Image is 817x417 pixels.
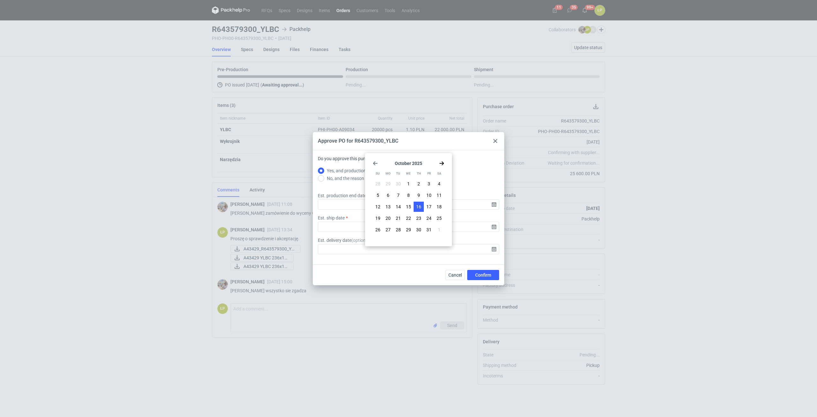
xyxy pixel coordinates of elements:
button: Wed Oct 15 2025 [403,202,414,212]
div: Sa [434,168,444,179]
div: Tu [393,168,403,179]
span: 3 [428,181,430,187]
button: Mon Sep 29 2025 [383,179,393,189]
span: 6 [387,192,389,198]
button: Thu Oct 30 2025 [414,225,424,235]
button: Fri Oct 10 2025 [424,190,434,200]
span: 29 [386,181,391,187]
button: Mon Oct 13 2025 [383,202,393,212]
button: Sun Oct 19 2025 [373,213,383,223]
span: 11 [437,192,442,198]
span: 31 [426,227,431,233]
button: Sat Nov 01 2025 [434,225,444,235]
span: 24 [426,215,431,221]
span: 30 [396,181,401,187]
button: Tue Oct 28 2025 [393,225,403,235]
button: Sun Oct 05 2025 [373,190,383,200]
button: Fri Oct 17 2025 [424,202,434,212]
button: Sat Oct 04 2025 [434,179,444,189]
span: 26 [375,227,380,233]
span: 20 [386,215,391,221]
span: 4 [438,181,440,187]
button: Confirm [467,270,499,280]
button: Fri Oct 24 2025 [424,213,434,223]
button: Tue Oct 14 2025 [393,202,403,212]
button: Sun Sep 28 2025 [373,179,383,189]
button: Cancel [446,270,465,280]
button: Wed Oct 22 2025 [403,213,414,223]
div: Th [414,168,424,179]
span: 30 [416,227,421,233]
span: 1 [438,227,440,233]
button: Thu Oct 23 2025 [414,213,424,223]
span: 17 [426,204,431,210]
button: Tue Sep 30 2025 [393,179,403,189]
span: 10 [426,192,431,198]
svg: Go forward 1 month [439,161,444,166]
span: 23 [416,215,421,221]
span: Confirm [475,273,491,277]
span: 2 [417,181,420,187]
span: ( optional ) [351,238,371,243]
span: 1 [407,181,410,187]
span: Cancel [448,273,462,277]
button: Mon Oct 20 2025 [383,213,393,223]
span: 22 [406,215,411,221]
svg: Go back 1 month [373,161,378,166]
span: 27 [386,227,391,233]
button: Mon Oct 27 2025 [383,225,393,235]
button: Fri Oct 31 2025 [424,225,434,235]
span: 28 [375,181,380,187]
button: Mon Oct 06 2025 [383,190,393,200]
span: 29 [406,227,411,233]
div: Mo [383,168,393,179]
div: We [403,168,413,179]
button: Tue Oct 07 2025 [393,190,403,200]
span: 14 [396,204,401,210]
span: 18 [437,204,442,210]
label: Do you approve this purchase order? [318,155,390,167]
button: Thu Oct 02 2025 [414,179,424,189]
span: 12 [375,204,380,210]
button: Wed Oct 01 2025 [403,179,414,189]
button: Sun Oct 12 2025 [373,202,383,212]
label: Est. ship date [318,215,345,221]
span: 9 [417,192,420,198]
label: Est. delivery date [318,237,371,243]
span: 25 [437,215,442,221]
button: Sat Oct 18 2025 [434,202,444,212]
span: 15 [406,204,411,210]
button: Wed Oct 29 2025 [403,225,414,235]
span: 13 [386,204,391,210]
button: Thu Oct 16 2025 [414,202,424,212]
label: Est. production end date [318,192,366,199]
span: 19 [375,215,380,221]
section: October 2025 [373,161,444,166]
button: Sat Oct 11 2025 [434,190,444,200]
button: Wed Oct 08 2025 [403,190,414,200]
span: 5 [377,192,379,198]
span: 28 [396,227,401,233]
span: 16 [416,204,421,210]
button: Sat Oct 25 2025 [434,213,444,223]
div: Approve PO for R643579300_YLBC [318,138,398,145]
button: Thu Oct 09 2025 [414,190,424,200]
button: Tue Oct 21 2025 [393,213,403,223]
span: 21 [396,215,401,221]
button: Sun Oct 26 2025 [373,225,383,235]
div: Fr [424,168,434,179]
button: Fri Oct 03 2025 [424,179,434,189]
span: 8 [407,192,410,198]
span: 7 [397,192,400,198]
div: Su [373,168,383,179]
